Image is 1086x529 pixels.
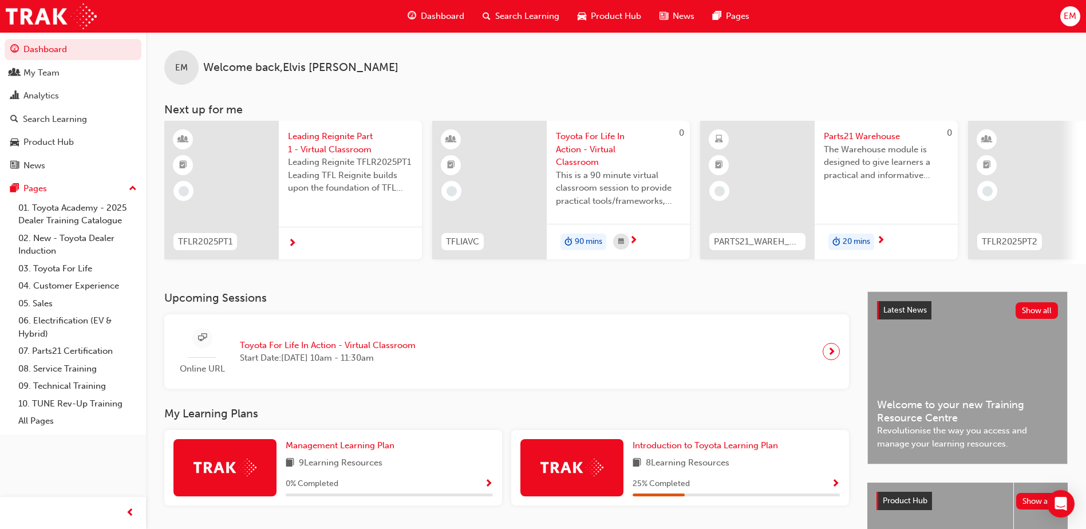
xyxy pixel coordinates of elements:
[23,113,87,126] div: Search Learning
[5,155,141,176] a: News
[179,158,187,173] span: booktick-icon
[408,9,416,23] span: guage-icon
[715,132,723,147] span: learningResourceType_ELEARNING-icon
[578,9,586,23] span: car-icon
[484,479,493,489] span: Show Progress
[556,169,681,208] span: This is a 90 minute virtual classroom session to provide practical tools/frameworks, behaviours a...
[5,37,141,178] button: DashboardMy TeamAnalyticsSearch LearningProduct HubNews
[650,5,704,28] a: news-iconNews
[447,186,457,196] span: learningRecordVerb_NONE-icon
[203,61,398,74] span: Welcome back , Elvis [PERSON_NAME]
[824,130,949,143] span: Parts21 Warehouse
[432,121,690,259] a: 0TFLIAVCToyota For Life In Action - Virtual ClassroomThis is a 90 minute virtual classroom sessio...
[14,230,141,260] a: 02. New - Toyota Dealer Induction
[824,143,949,182] span: The Warehouse module is designed to give learners a practical and informative appreciation of Toy...
[126,506,135,520] span: prev-icon
[883,496,927,506] span: Product Hub
[10,45,19,55] span: guage-icon
[877,301,1058,319] a: Latest NewsShow all
[14,312,141,342] a: 06. Electrification (EV & Hybrid)
[540,459,603,476] img: Trak
[23,89,59,102] div: Analytics
[10,161,19,171] span: news-icon
[14,295,141,313] a: 05. Sales
[673,10,694,23] span: News
[14,199,141,230] a: 01. Toyota Academy - 2025 Dealer Training Catalogue
[726,10,749,23] span: Pages
[876,236,885,246] span: next-icon
[286,477,338,491] span: 0 % Completed
[715,158,723,173] span: booktick-icon
[618,235,624,249] span: calendar-icon
[286,456,294,471] span: book-icon
[1016,302,1059,319] button: Show all
[591,10,641,23] span: Product Hub
[827,344,836,360] span: next-icon
[877,424,1058,450] span: Revolutionise the way you access and manage your learning resources.
[556,130,681,169] span: Toyota For Life In Action - Virtual Classroom
[1016,493,1059,510] button: Show all
[179,186,189,196] span: learningRecordVerb_NONE-icon
[495,10,559,23] span: Search Learning
[883,305,927,315] span: Latest News
[178,235,232,248] span: TFLR2025PT1
[10,68,19,78] span: people-icon
[714,235,801,248] span: PARTS21_WAREH_N1021_EL
[179,132,187,147] span: learningResourceType_INSTRUCTOR_LED-icon
[983,132,991,147] span: learningResourceType_INSTRUCTOR_LED-icon
[983,158,991,173] span: booktick-icon
[129,181,137,196] span: up-icon
[23,159,45,172] div: News
[23,182,47,195] div: Pages
[877,398,1058,424] span: Welcome to your new Training Resource Centre
[646,456,729,471] span: 8 Learning Resources
[14,260,141,278] a: 03. Toyota For Life
[564,235,572,250] span: duration-icon
[700,121,958,259] a: 0PARTS21_WAREH_N1021_ELParts21 WarehouseThe Warehouse module is designed to give learners a pract...
[831,477,840,491] button: Show Progress
[447,158,455,173] span: booktick-icon
[568,5,650,28] a: car-iconProduct Hub
[164,121,422,259] a: TFLR2025PT1Leading Reignite Part 1 - Virtual ClassroomLeading Reignite TFLR2025PT1 Leading TFL Re...
[10,115,18,125] span: search-icon
[447,132,455,147] span: learningResourceType_INSTRUCTOR_LED-icon
[633,440,778,451] span: Introduction to Toyota Learning Plan
[982,186,993,196] span: learningRecordVerb_NONE-icon
[288,239,297,249] span: next-icon
[240,352,416,365] span: Start Date: [DATE] 10am - 11:30am
[175,61,188,74] span: EM
[446,235,479,248] span: TFLIAVC
[633,477,690,491] span: 25 % Completed
[1060,6,1080,26] button: EM
[713,9,721,23] span: pages-icon
[286,439,399,452] a: Management Learning Plan
[575,235,602,248] span: 90 mins
[10,184,19,194] span: pages-icon
[633,456,641,471] span: book-icon
[6,3,97,29] img: Trak
[146,103,1086,116] h3: Next up for me
[14,412,141,430] a: All Pages
[843,235,870,248] span: 20 mins
[876,492,1059,510] a: Product HubShow all
[198,331,207,345] span: sessionType_ONLINE_URL-icon
[14,360,141,378] a: 08. Service Training
[704,5,759,28] a: pages-iconPages
[23,136,74,149] div: Product Hub
[14,277,141,295] a: 04. Customer Experience
[173,362,231,376] span: Online URL
[288,156,413,195] span: Leading Reignite TFLR2025PT1 Leading TFL Reignite builds upon the foundation of TFL Reignite, rea...
[5,109,141,130] a: Search Learning
[10,91,19,101] span: chart-icon
[14,395,141,413] a: 10. TUNE Rev-Up Training
[867,291,1068,464] a: Latest NewsShow allWelcome to your new Training Resource CentreRevolutionise the way you access a...
[483,9,491,23] span: search-icon
[633,439,783,452] a: Introduction to Toyota Learning Plan
[5,178,141,199] button: Pages
[660,9,668,23] span: news-icon
[5,132,141,153] a: Product Hub
[421,10,464,23] span: Dashboard
[5,62,141,84] a: My Team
